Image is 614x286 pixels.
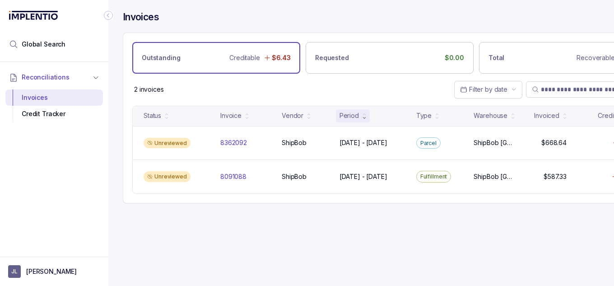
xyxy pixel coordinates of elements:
[469,85,507,93] span: Filter by date
[541,138,567,147] p: $668.64
[8,265,100,278] button: User initials[PERSON_NAME]
[416,111,432,120] div: Type
[142,53,180,62] p: Outstanding
[420,139,437,148] p: Parcel
[454,81,522,98] button: Date Range Picker
[22,73,70,82] span: Reconciliations
[13,106,96,122] div: Credit Tracker
[123,11,159,23] h4: Invoices
[134,85,164,94] div: Remaining page entries
[220,111,242,120] div: Invoice
[315,53,349,62] p: Requested
[340,111,359,120] div: Period
[544,172,567,181] p: $587.33
[22,40,65,49] span: Global Search
[134,85,164,94] p: 2 invoices
[220,172,247,181] p: 8091088
[340,172,387,181] p: [DATE] - [DATE]
[460,85,507,94] search: Date Range Picker
[445,53,464,62] p: $0.00
[220,138,247,147] p: 8362092
[474,172,513,181] p: ShipBob [GEOGRAPHIC_DATA][PERSON_NAME]
[144,171,191,182] div: Unreviewed
[282,111,303,120] div: Vendor
[144,111,161,120] div: Status
[474,138,513,147] p: ShipBob [GEOGRAPHIC_DATA][PERSON_NAME]
[282,172,307,181] p: ShipBob
[420,172,447,181] p: Fulfillment
[13,89,96,106] div: Invoices
[8,265,21,278] span: User initials
[5,88,103,124] div: Reconciliations
[103,10,114,21] div: Collapse Icon
[229,53,260,62] p: Creditable
[474,111,507,120] div: Warehouse
[144,138,191,149] div: Unreviewed
[282,138,307,147] p: ShipBob
[534,111,559,120] div: Invoiced
[488,53,504,62] p: Total
[5,67,103,87] button: Reconciliations
[26,267,77,276] p: [PERSON_NAME]
[272,53,291,62] p: $6.43
[340,138,387,147] p: [DATE] - [DATE]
